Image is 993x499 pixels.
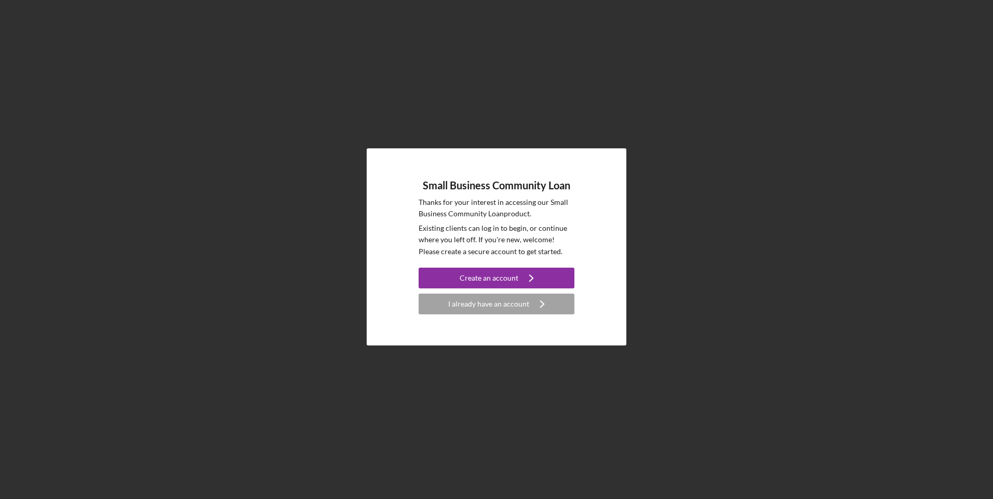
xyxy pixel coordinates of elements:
[423,179,570,191] h4: Small Business Community Loan
[419,268,574,291] a: Create an account
[419,197,574,220] p: Thanks for your interest in accessing our Small Business Community Loan product.
[460,268,518,288] div: Create an account
[419,294,574,314] button: I already have an account
[419,268,574,288] button: Create an account
[448,294,529,314] div: I already have an account
[419,223,574,257] p: Existing clients can log in to begin, or continue where you left off. If you're new, welcome! Ple...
